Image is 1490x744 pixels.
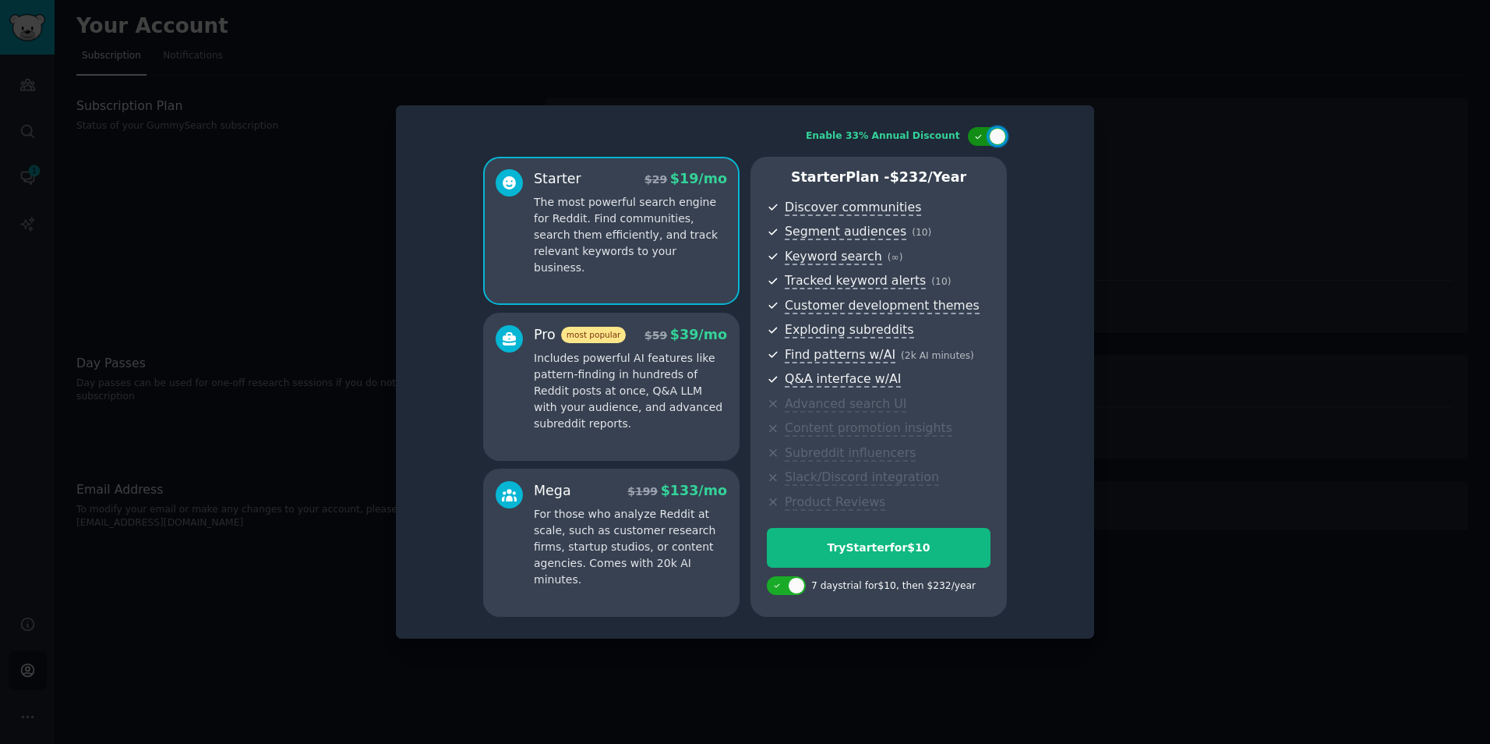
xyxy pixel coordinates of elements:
[785,224,906,240] span: Segment audiences
[534,350,727,432] p: Includes powerful AI features like pattern-finding in hundreds of Reddit posts at once, Q&A LLM w...
[785,396,906,413] span: Advanced search UI
[785,298,980,314] span: Customer development themes
[785,445,916,462] span: Subreddit influencers
[785,420,952,437] span: Content promotion insights
[901,350,974,361] span: ( 2k AI minutes )
[534,169,581,189] div: Starter
[785,249,882,265] span: Keyword search
[888,252,903,263] span: ( ∞ )
[644,173,667,186] span: $ 29
[806,129,960,143] div: Enable 33% Annual Discount
[534,194,727,276] p: The most powerful search engine for Reddit. Find communities, search them efficiently, and track ...
[785,347,895,363] span: Find patterns w/AI
[785,371,901,388] span: Q&A interface w/AI
[561,327,627,343] span: most popular
[767,168,990,187] p: Starter Plan -
[785,200,921,216] span: Discover communities
[670,171,727,186] span: $ 19 /mo
[912,227,931,238] span: ( 10 )
[811,579,976,593] div: 7 days trial for $10 , then $ 232 /year
[767,528,990,568] button: TryStarterfor$10
[661,483,727,498] span: $ 133 /mo
[534,325,626,345] div: Pro
[785,494,885,511] span: Product Reviews
[931,276,951,287] span: ( 10 )
[644,329,667,342] span: $ 59
[768,540,990,556] div: Try Starter for $10
[627,485,658,498] span: $ 199
[534,481,571,501] div: Mega
[890,169,966,185] span: $ 232 /year
[670,327,727,342] span: $ 39 /mo
[785,322,913,338] span: Exploding subreddits
[534,506,727,588] p: For those who analyze Reddit at scale, such as customer research firms, startup studios, or conte...
[785,273,926,289] span: Tracked keyword alerts
[785,469,939,486] span: Slack/Discord integration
